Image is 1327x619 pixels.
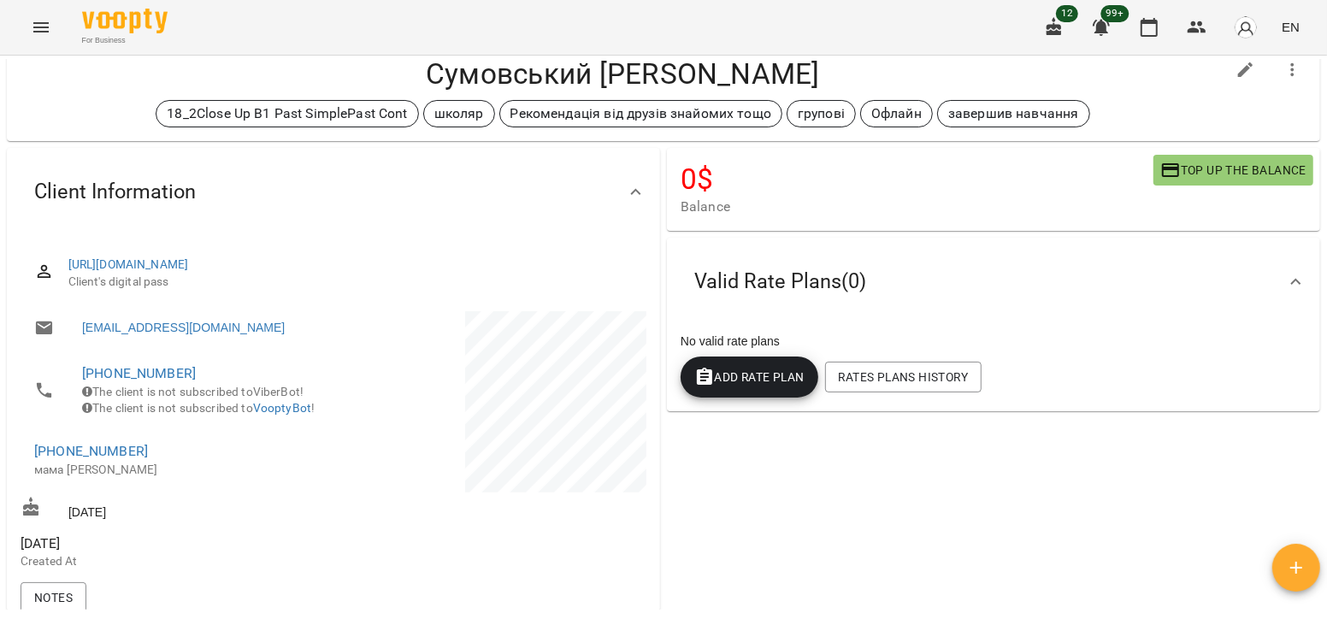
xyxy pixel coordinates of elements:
span: The client is not subscribed to ViberBot! [82,385,304,398]
p: мама [PERSON_NAME] [34,462,316,479]
span: Top up the balance [1160,160,1306,180]
button: Rates Plans History [825,362,982,392]
img: Voopty Logo [82,9,168,33]
span: For Business [82,35,168,46]
span: Rates Plans History [839,367,968,387]
p: Created At [21,553,330,570]
div: Офлайн [860,100,933,127]
a: [EMAIL_ADDRESS][DOMAIN_NAME] [82,319,285,336]
button: Notes [21,582,86,613]
div: Valid Rate Plans(0) [667,238,1320,326]
div: No valid rate plans [677,329,1310,353]
div: 18_2Close Up B1 Past SimplePast Cont [156,100,418,127]
h4: Сумовський [PERSON_NAME] [21,56,1225,91]
p: завершив навчання [948,103,1079,124]
button: Menu [21,7,62,48]
h4: 0 $ [681,162,1153,197]
div: [DATE] [17,493,333,525]
span: Client's digital pass [68,274,633,291]
a: [URL][DOMAIN_NAME] [68,257,189,271]
span: 99+ [1101,5,1129,22]
a: VooptyBot [253,401,311,415]
button: EN [1275,11,1306,43]
span: 12 [1056,5,1078,22]
span: Valid Rate Plans ( 0 ) [694,268,866,295]
p: 18_2Close Up B1 Past SimplePast Cont [167,103,407,124]
span: [DATE] [21,534,330,554]
div: Рекомендація від друзів знайомих тощо [499,100,782,127]
p: школяр [434,103,484,124]
img: avatar_s.png [1234,15,1258,39]
span: The client is not subscribed to ! [82,401,315,415]
p: групові [798,103,845,124]
span: Add Rate plan [694,367,805,387]
div: завершив навчання [937,100,1090,127]
div: Client Information [7,148,660,236]
a: [PHONE_NUMBER] [34,443,148,459]
p: Рекомендація від друзів знайомих тощо [510,103,771,124]
div: групові [787,100,856,127]
div: школяр [423,100,495,127]
button: Add Rate plan [681,357,818,398]
span: Balance [681,197,1153,217]
span: EN [1282,18,1300,36]
button: Top up the balance [1153,155,1313,186]
a: [PHONE_NUMBER] [82,365,196,381]
span: Notes [34,587,73,608]
span: Client Information [34,179,196,205]
p: Офлайн [871,103,922,124]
